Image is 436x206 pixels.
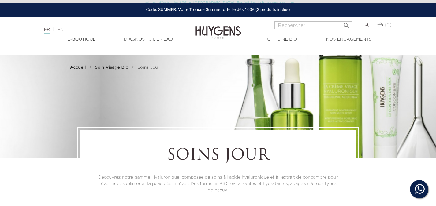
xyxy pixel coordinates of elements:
[44,27,50,34] a: FR
[97,174,339,193] p: Découvrez notre gamme Hyaluronique, composée de soins à l'acide hyaluronique et à l'extrait de co...
[95,65,130,70] a: Soin Visage Bio
[343,20,350,27] i: 
[252,36,313,43] a: Officine Bio
[118,36,179,43] a: Diagnostic de peau
[95,65,129,70] strong: Soin Visage Bio
[318,36,379,43] a: Nos engagements
[195,16,241,40] img: Huygens
[274,21,352,29] input: Rechercher
[137,65,159,70] a: Soins Jour
[341,20,352,28] button: 
[70,65,87,70] a: Accueil
[58,27,64,32] a: EN
[385,23,391,27] span: (0)
[97,147,339,165] h1: Soins Jour
[70,65,86,70] strong: Accueil
[41,26,177,33] div: |
[51,36,112,43] a: E-Boutique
